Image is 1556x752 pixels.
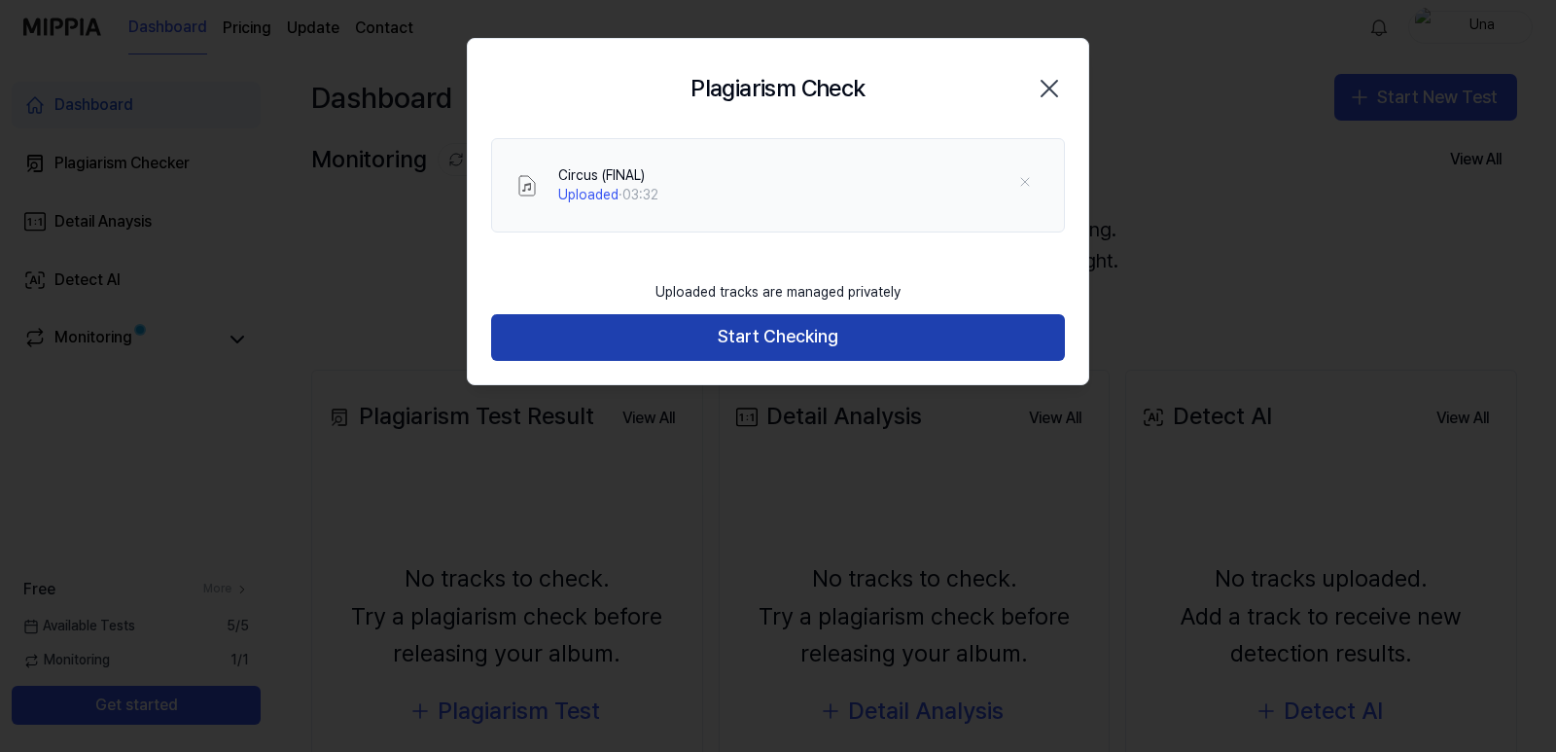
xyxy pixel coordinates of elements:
[491,314,1065,361] button: Start Checking
[644,271,912,314] div: Uploaded tracks are managed privately
[558,166,658,186] div: Circus (FINAL)
[690,70,865,107] h2: Plagiarism Check
[558,186,658,205] div: · 03:32
[558,187,619,202] span: Uploaded
[515,174,539,197] img: File Select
